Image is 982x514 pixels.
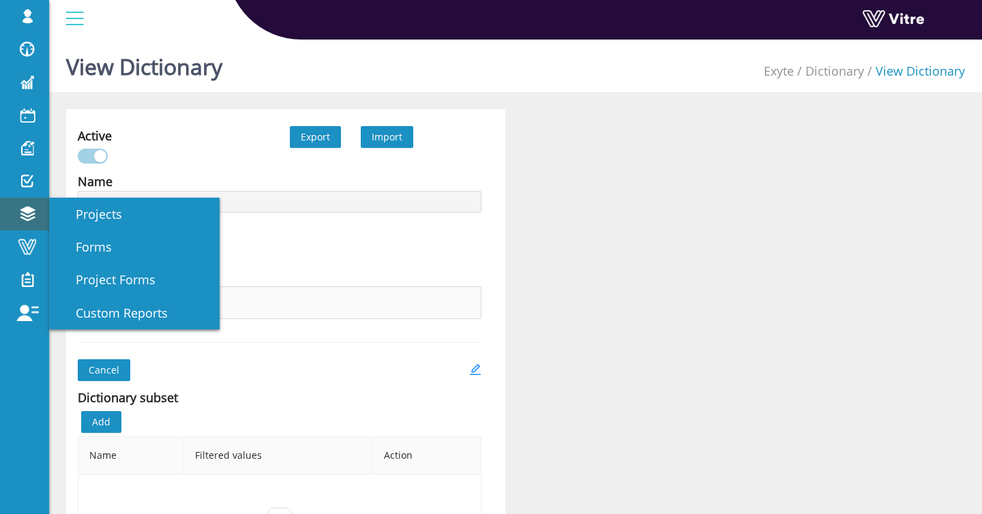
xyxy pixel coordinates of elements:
input: Name [78,191,481,213]
li: View Dictionary [864,61,965,80]
span: Projects [59,206,122,222]
button: Add [81,411,121,433]
div: rightValues [78,287,481,318]
div: Active [78,126,112,145]
a: Custom Reports [49,297,220,329]
button: Export [290,126,341,148]
span: Import [372,130,402,143]
a: edit [469,359,481,381]
th: Action [373,437,481,474]
span: edit [469,363,481,376]
div: Dictionary subset [78,388,178,407]
a: Project Forms [49,263,220,296]
span: Cancel [89,363,119,378]
span: Custom Reports [59,305,168,321]
span: Project Forms [59,271,155,288]
span: Add [92,414,110,429]
div: Name [78,172,113,191]
th: Name [78,437,184,474]
a: Exyte [764,63,794,79]
a: Projects [49,198,220,230]
th: Filtered values [184,437,373,474]
h1: View Dictionary [66,34,222,92]
span: Export [301,130,330,145]
a: Forms [49,230,220,263]
button: Cancel [78,359,130,381]
span: Forms [59,239,112,255]
a: Dictionary [805,63,864,79]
